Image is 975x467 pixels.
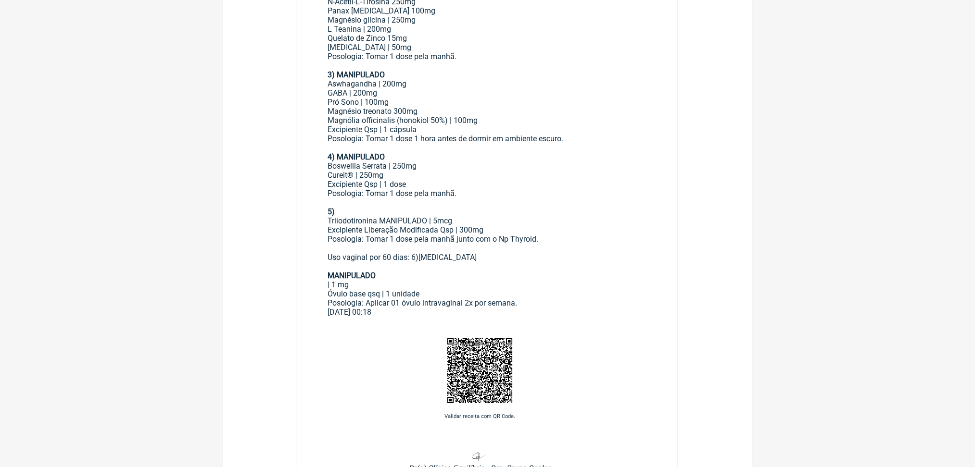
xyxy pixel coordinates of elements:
[328,180,406,189] font: Excipiente Qsp | 1 dose
[328,70,385,79] font: 3) MANIPULADO
[328,271,376,280] font: MANIPULADO
[328,52,457,61] font: Posologia: Tomar 1 dose pela manhã.
[328,171,384,180] font: Cureit® | 250mg
[328,98,389,107] font: Pró Sono | 100mg
[328,225,484,234] font: Excipiente Liberação Modificada Qsp | 300mg
[328,289,420,298] font: Óvulo base qsq | 1 unidade
[328,116,478,125] font: Magnólia officinalis (honokiol 50%) | 100mg
[328,25,392,34] font: L Teanina | 200mg
[444,335,516,407] img: w8KKzXnDCTujAAAAABJRU5ErkJggg==
[328,298,518,307] font: Posologia: Aplicar 01 óvulo intravaginal 2x por semana.
[328,161,417,171] font: Boswellia Serrata | 250mg
[328,189,457,198] font: Posologia: Tomar 1 dose pela manhã.
[444,414,515,420] font: Validar receita com QR Code.
[328,280,349,289] font: | 1 mg
[328,152,385,161] font: 4) MANIPULADO
[328,216,453,225] font: Triiodotironina MANIPULADO | 5mcg
[328,15,416,25] font: Magnésio glicina | 250mg
[419,253,477,262] font: [MEDICAL_DATA]
[328,79,407,88] font: Aswhagandha | 200mg
[328,43,412,52] font: [MEDICAL_DATA] | 50mg
[328,234,539,244] font: Posologia: Tomar 1 dose pela manhã junto com o Np Thyroid.
[328,88,378,98] font: GABA | 200mg
[328,307,372,317] font: [DATE] 00:18
[328,125,417,134] font: Excipiente Qsp | 1 cápsula
[328,253,419,262] font: Uso vaginal por 60 dias: 6)
[328,134,564,143] font: Posologia: Tomar 1 dose 1 hora antes de dormir em ambiente escuro.
[328,107,418,116] font: Magnésio treonato 300mg
[328,34,407,43] font: Quelato de Zinco 15mg
[328,6,436,15] font: Panax [MEDICAL_DATA] 100mg
[328,207,335,216] font: 5)
[462,448,498,462] img: B10R1f97rMxfAAAAAElFTkSuQmCC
